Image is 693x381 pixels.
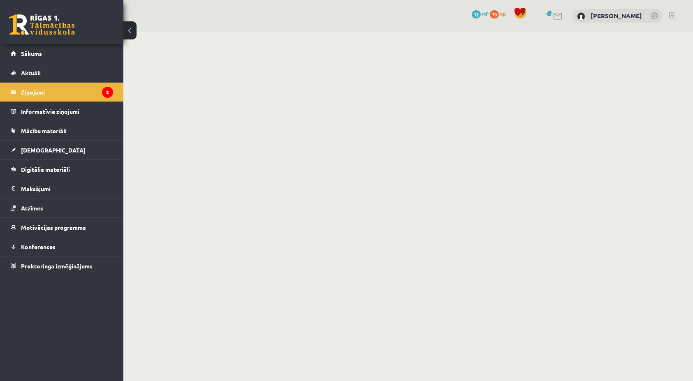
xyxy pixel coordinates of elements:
[500,10,505,17] span: xp
[21,179,113,198] legend: Maksājumi
[11,83,113,102] a: Ziņojumi2
[490,10,510,17] a: 70 xp
[21,69,41,76] span: Aktuāli
[21,83,113,102] legend: Ziņojumi
[11,44,113,63] a: Sākums
[11,102,113,121] a: Informatīvie ziņojumi
[21,127,67,134] span: Mācību materiāli
[11,199,113,217] a: Atzīmes
[482,10,489,17] span: mP
[11,179,113,198] a: Maksājumi
[21,224,86,231] span: Motivācijas programma
[472,10,489,17] a: 12 mP
[21,243,56,250] span: Konferences
[11,218,113,237] a: Motivācijas programma
[21,166,70,173] span: Digitālie materiāli
[11,141,113,159] a: [DEMOGRAPHIC_DATA]
[11,256,113,275] a: Proktoringa izmēģinājums
[11,121,113,140] a: Mācību materiāli
[21,204,43,212] span: Atzīmes
[472,10,481,18] span: 12
[21,50,42,57] span: Sākums
[9,14,75,35] a: Rīgas 1. Tālmācības vidusskola
[21,262,93,270] span: Proktoringa izmēģinājums
[11,160,113,179] a: Digitālie materiāli
[21,146,86,154] span: [DEMOGRAPHIC_DATA]
[490,10,499,18] span: 70
[577,12,585,21] img: Estere Apaļka
[21,102,113,121] legend: Informatīvie ziņojumi
[102,87,113,98] i: 2
[11,63,113,82] a: Aktuāli
[11,237,113,256] a: Konferences
[591,12,642,20] a: [PERSON_NAME]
